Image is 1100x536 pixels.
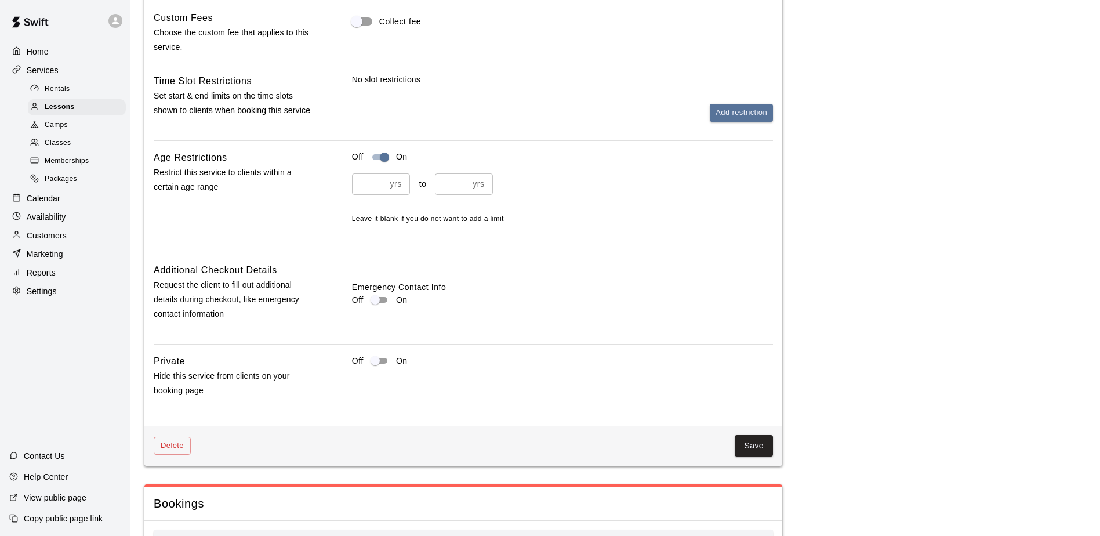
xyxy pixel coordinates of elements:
[27,46,49,57] p: Home
[28,81,126,97] div: Rentals
[27,248,63,260] p: Marketing
[28,171,130,189] a: Packages
[9,208,121,226] a: Availability
[154,496,773,512] span: Bookings
[396,151,408,163] p: On
[28,99,126,115] div: Lessons
[390,178,401,190] p: yrs
[154,263,277,278] h6: Additional Checkout Details
[9,245,121,263] a: Marketing
[154,10,213,26] h6: Custom Fees
[45,119,68,131] span: Camps
[28,135,130,153] a: Classes
[28,117,130,135] a: Camps
[28,171,126,187] div: Packages
[45,137,71,149] span: Classes
[154,354,185,369] h6: Private
[45,84,70,95] span: Rentals
[24,471,68,483] p: Help Center
[154,89,315,118] p: Set start & end limits on the time slots shown to clients when booking this service
[27,267,56,278] p: Reports
[352,281,773,293] label: Emergency Contact Info
[27,211,66,223] p: Availability
[28,98,130,116] a: Lessons
[9,227,121,244] a: Customers
[28,80,130,98] a: Rentals
[24,450,65,462] p: Contact Us
[28,135,126,151] div: Classes
[396,355,408,367] p: On
[9,264,121,281] a: Reports
[45,155,89,167] span: Memberships
[352,294,364,306] p: Off
[9,43,121,60] a: Home
[24,492,86,504] p: View public page
[24,513,103,524] p: Copy public page link
[154,150,227,165] h6: Age Restrictions
[28,117,126,133] div: Camps
[27,230,67,241] p: Customers
[45,102,75,113] span: Lessons
[9,190,121,207] a: Calendar
[352,74,773,85] p: No slot restrictions
[379,16,421,28] span: Collect fee
[352,213,773,225] p: Leave it blank if you do not want to add a limit
[154,26,315,55] p: Choose the custom fee that applies to this service.
[735,435,773,457] button: Save
[710,104,773,122] button: Add restriction
[9,61,121,79] a: Services
[154,278,315,322] p: Request the client to fill out additional details during checkout, like emergency contact informa...
[27,64,59,76] p: Services
[28,153,130,171] a: Memberships
[154,369,315,398] p: Hide this service from clients on your booking page
[154,165,315,194] p: Restrict this service to clients within a certain age range
[154,437,191,455] button: Delete
[352,151,364,163] p: Off
[27,193,60,204] p: Calendar
[45,173,77,185] span: Packages
[27,285,57,297] p: Settings
[473,178,484,190] p: yrs
[28,153,126,169] div: Memberships
[154,74,252,89] h6: Time Slot Restrictions
[9,283,121,300] a: Settings
[396,294,408,306] p: On
[419,178,427,190] p: to
[352,355,364,367] p: Off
